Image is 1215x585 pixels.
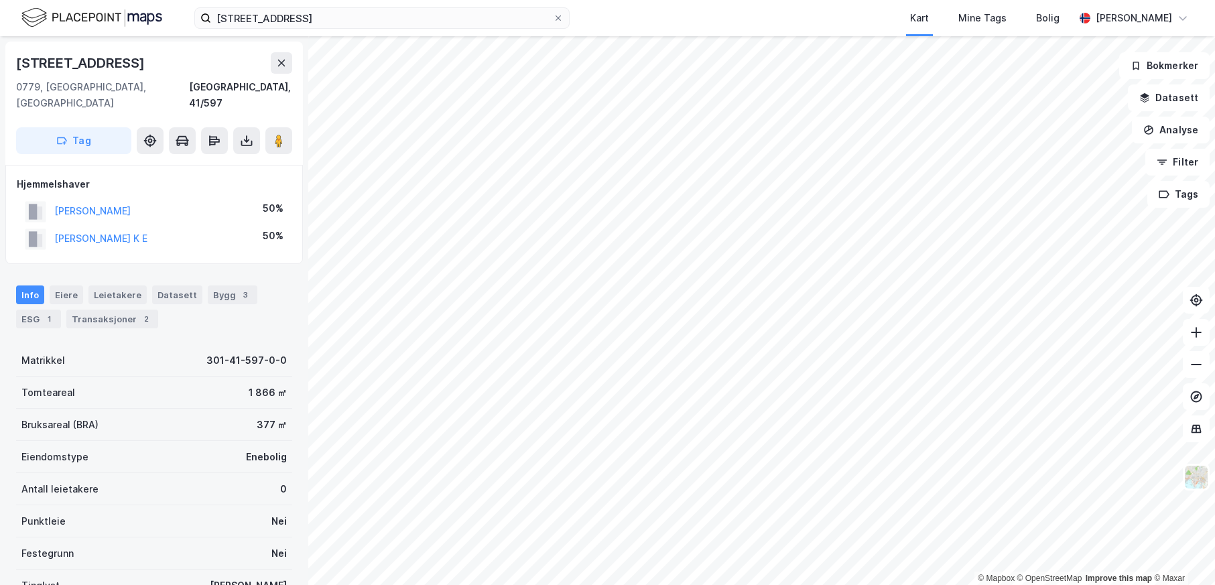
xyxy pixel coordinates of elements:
div: ESG [16,310,61,328]
button: Datasett [1128,84,1210,111]
div: Festegrunn [21,545,74,562]
a: Mapbox [978,574,1015,583]
div: 50% [263,200,283,216]
div: 50% [263,228,283,244]
a: Improve this map [1086,574,1152,583]
div: Enebolig [246,449,287,465]
div: Nei [271,545,287,562]
div: 301-41-597-0-0 [206,352,287,369]
div: [STREET_ADDRESS] [16,52,147,74]
div: Mine Tags [958,10,1007,26]
div: Hjemmelshaver [17,176,292,192]
div: Datasett [152,285,202,304]
button: Analyse [1132,117,1210,143]
div: 0779, [GEOGRAPHIC_DATA], [GEOGRAPHIC_DATA] [16,79,189,111]
div: 1 [42,312,56,326]
div: Matrikkel [21,352,65,369]
div: Leietakere [88,285,147,304]
div: 1 866 ㎡ [249,385,287,401]
div: Tomteareal [21,385,75,401]
input: Søk på adresse, matrikkel, gårdeiere, leietakere eller personer [211,8,553,28]
img: Z [1184,464,1209,490]
img: logo.f888ab2527a4732fd821a326f86c7f29.svg [21,6,162,29]
div: Eiere [50,285,83,304]
div: Info [16,285,44,304]
div: Eiendomstype [21,449,88,465]
div: [PERSON_NAME] [1096,10,1172,26]
div: Bolig [1036,10,1060,26]
div: 0 [280,481,287,497]
div: Bruksareal (BRA) [21,417,99,433]
button: Tag [16,127,131,154]
button: Tags [1147,181,1210,208]
iframe: Chat Widget [1148,521,1215,585]
div: Nei [271,513,287,529]
div: [GEOGRAPHIC_DATA], 41/597 [189,79,292,111]
div: Bygg [208,285,257,304]
div: Antall leietakere [21,481,99,497]
a: OpenStreetMap [1017,574,1082,583]
div: Punktleie [21,513,66,529]
div: Transaksjoner [66,310,158,328]
div: Kontrollprogram for chat [1148,521,1215,585]
button: Bokmerker [1119,52,1210,79]
div: Kart [910,10,929,26]
div: 377 ㎡ [257,417,287,433]
button: Filter [1145,149,1210,176]
div: 3 [239,288,252,302]
div: 2 [139,312,153,326]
